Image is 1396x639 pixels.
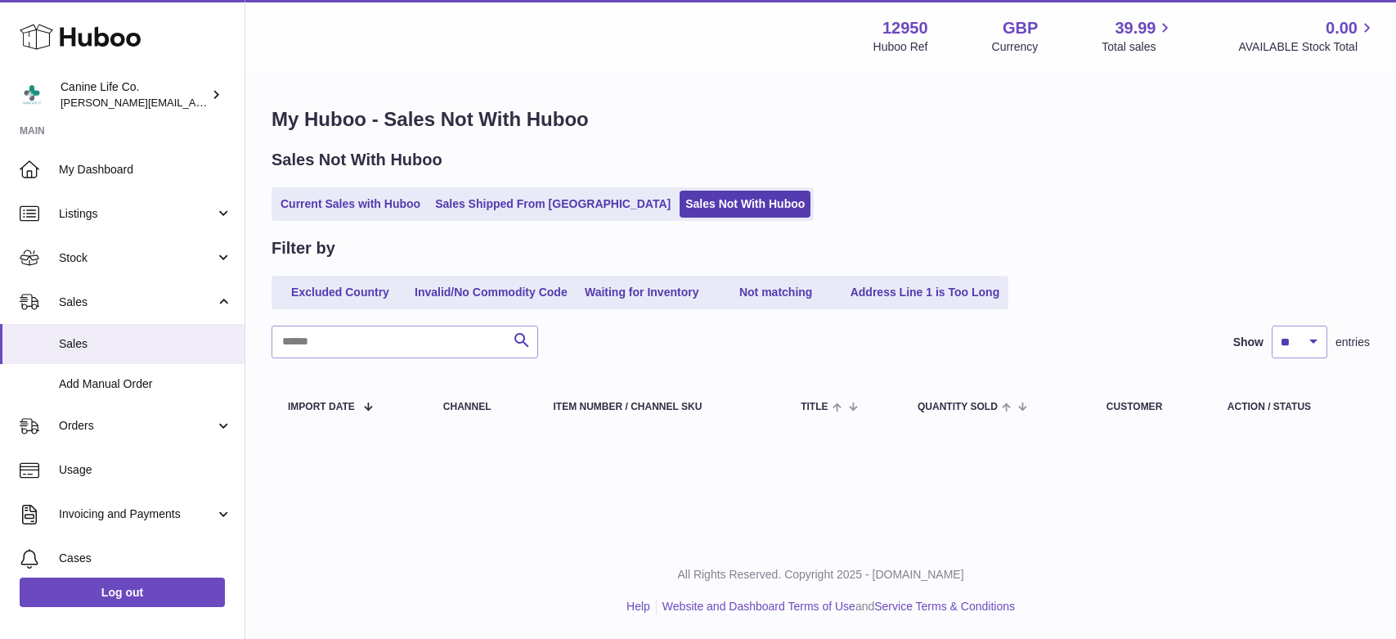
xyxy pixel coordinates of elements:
a: Help [626,600,650,613]
strong: GBP [1003,17,1038,39]
div: Customer [1106,402,1195,412]
span: 39.99 [1115,17,1156,39]
a: Sales Not With Huboo [680,191,810,218]
span: Cases [59,551,232,566]
a: Waiting for Inventory [577,279,707,306]
span: Stock [59,250,215,266]
div: Canine Life Co. [61,79,208,110]
label: Show [1233,335,1264,350]
span: Usage [59,462,232,478]
a: Current Sales with Huboo [275,191,426,218]
a: Excluded Country [275,279,406,306]
strong: 12950 [882,17,928,39]
div: Action / Status [1228,402,1353,412]
div: Currency [992,39,1039,55]
span: AVAILABLE Stock Total [1238,39,1376,55]
span: Orders [59,418,215,434]
p: All Rights Reserved. Copyright 2025 - [DOMAIN_NAME] [258,567,1383,583]
a: Address Line 1 is Too Long [845,279,1006,306]
span: [PERSON_NAME][EMAIL_ADDRESS][DOMAIN_NAME] [61,96,328,109]
span: Add Manual Order [59,376,232,392]
span: 0.00 [1326,17,1358,39]
span: Invoicing and Payments [59,506,215,522]
span: My Dashboard [59,162,232,178]
a: Log out [20,578,225,607]
span: entries [1335,335,1370,350]
li: and [657,599,1015,614]
span: Import date [288,402,355,412]
a: 39.99 Total sales [1102,17,1174,55]
span: Sales [59,295,215,310]
img: kevin@clsgltd.co.uk [20,83,44,107]
a: 0.00 AVAILABLE Stock Total [1238,17,1376,55]
a: Service Terms & Conditions [874,600,1015,613]
a: Not matching [711,279,842,306]
span: Title [801,402,828,412]
span: Listings [59,206,215,222]
div: Channel [443,402,521,412]
h1: My Huboo - Sales Not With Huboo [272,106,1370,133]
a: Invalid/No Commodity Code [409,279,573,306]
h2: Sales Not With Huboo [272,149,442,171]
span: Sales [59,336,232,352]
div: Huboo Ref [873,39,928,55]
h2: Filter by [272,237,335,259]
a: Sales Shipped From [GEOGRAPHIC_DATA] [429,191,676,218]
span: Total sales [1102,39,1174,55]
span: Quantity Sold [918,402,998,412]
a: Website and Dashboard Terms of Use [662,600,855,613]
div: Item Number / Channel SKU [554,402,769,412]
